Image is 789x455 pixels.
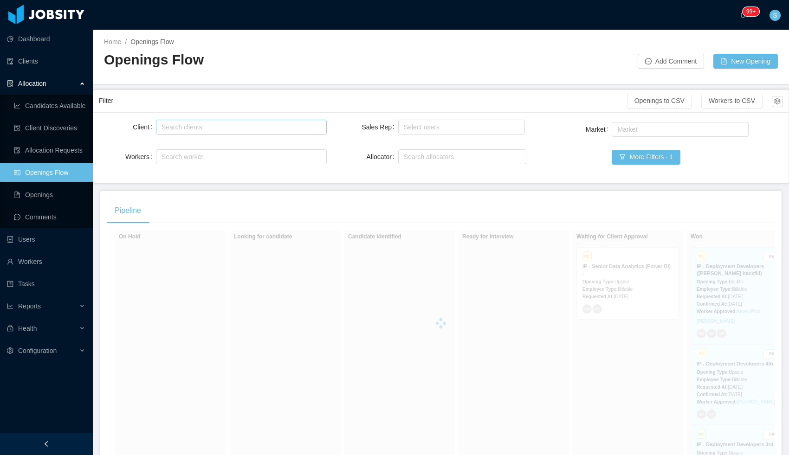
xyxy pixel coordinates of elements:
button: Workers to CSV [701,94,763,109]
div: Search clients [162,122,317,132]
a: icon: file-searchClient Discoveries [14,119,85,137]
a: icon: messageComments [14,208,85,226]
label: Market [586,126,612,133]
label: Client [133,123,156,131]
h2: Openings Flow [104,51,441,70]
label: Workers [125,153,156,160]
span: Allocation [18,80,46,87]
button: icon: file-addNew Opening [713,54,778,69]
a: icon: pie-chartDashboard [7,30,85,48]
input: Client [223,122,228,133]
input: Market [614,124,620,135]
a: icon: file-textOpenings [14,186,85,204]
button: icon: messageAdd Comment [638,54,704,69]
span: / [125,38,127,45]
a: icon: idcardOpenings Flow [14,163,85,182]
a: icon: profileTasks [7,275,85,293]
span: Openings Flow [130,38,174,45]
button: icon: filterMore Filters · 1 [612,150,680,165]
input: Sales Rep [401,122,406,133]
div: Pipeline [107,198,149,224]
i: icon: medicine-box [7,325,13,332]
button: icon: setting [772,96,783,107]
i: icon: bell [740,12,746,18]
div: Filter [99,92,627,109]
a: icon: line-chartCandidates Available [14,96,85,115]
button: Openings to CSV [627,94,692,109]
div: Select users [404,122,516,132]
div: Search allocators [404,152,517,161]
span: Health [18,325,37,332]
label: Sales Rep [362,123,398,131]
sup: 1554 [743,7,759,16]
a: Home [104,38,121,45]
i: icon: line-chart [7,303,13,309]
a: icon: robotUsers [7,230,85,249]
i: icon: solution [7,80,13,87]
input: Workers [159,151,164,162]
span: Configuration [18,347,57,354]
span: Reports [18,302,41,310]
a: icon: file-doneAllocation Requests [14,141,85,160]
a: icon: auditClients [7,52,85,70]
label: Allocator [367,153,398,160]
a: icon: userWorkers [7,252,85,271]
div: Market [617,125,739,134]
i: icon: setting [7,347,13,354]
div: Search worker [162,152,313,161]
span: S [773,10,777,21]
input: Allocator [401,151,406,162]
